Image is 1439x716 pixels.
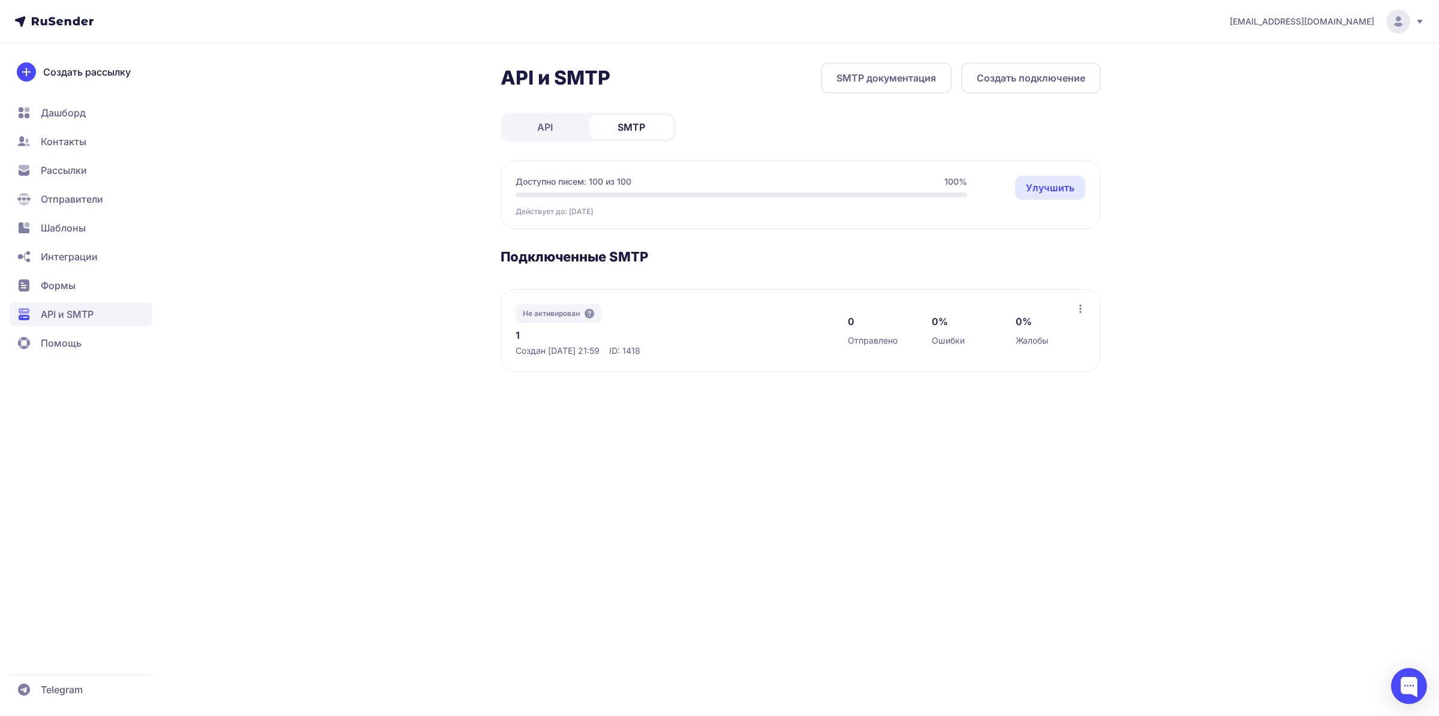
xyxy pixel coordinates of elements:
span: 0 [848,314,854,329]
span: Доступно писем: 100 из 100 [516,176,631,188]
span: Не активирован [523,309,580,318]
button: Создать подключение [961,62,1101,94]
span: Дашборд [41,106,86,120]
span: Telegram [41,682,83,697]
a: Улучшить [1015,176,1085,200]
a: API [503,115,587,139]
span: Рассылки [41,163,87,178]
span: SMTP [618,120,645,134]
a: SMTP документация [821,62,952,94]
span: API [537,120,553,134]
span: Отправители [41,192,103,206]
a: SMTP [589,115,673,139]
span: Интеграции [41,249,98,264]
a: Telegram [10,678,152,702]
span: 0% [1016,314,1032,329]
span: Отправлено [848,335,898,347]
span: 0% [932,314,948,329]
span: Ошибки [932,335,965,347]
span: Создать рассылку [43,65,131,79]
span: 100% [944,176,967,188]
span: Формы [41,278,76,293]
h3: Подключенные SMTP [501,248,1101,265]
span: ID: 1418 [609,345,640,357]
span: Действует до: [DATE] [516,207,593,216]
span: [EMAIL_ADDRESS][DOMAIN_NAME] [1230,16,1374,28]
span: API и SMTP [41,307,94,321]
span: Шаблоны [41,221,86,235]
span: Помощь [41,336,82,350]
span: Жалобы [1016,335,1048,347]
span: Создан [DATE] 21:59 [516,345,600,357]
span: Контакты [41,134,86,149]
a: 1 [516,328,761,342]
h2: API и SMTP [501,66,610,90]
